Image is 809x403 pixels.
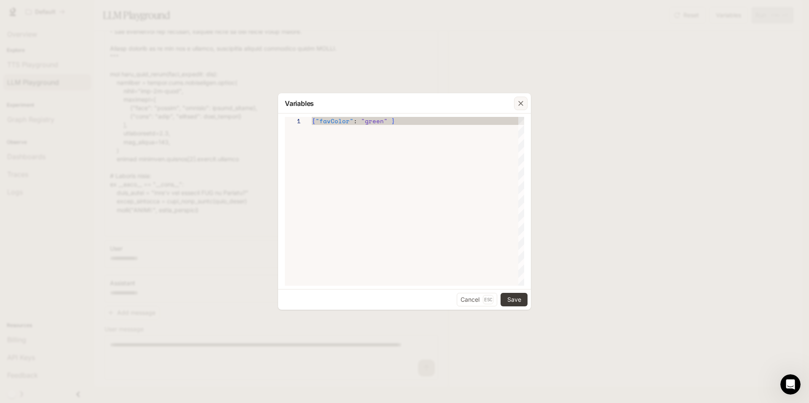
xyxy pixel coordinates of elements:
iframe: Intercom live chat [780,374,801,395]
button: CancelEsc [457,293,497,306]
p: Variables [285,98,314,108]
span: : [354,116,357,125]
button: Save [501,293,528,306]
span: "favColor" [316,116,354,125]
p: Esc [483,295,493,304]
div: 1 [285,117,301,125]
span: "green" [361,116,388,125]
span: } [391,116,395,125]
span: { [312,116,316,125]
